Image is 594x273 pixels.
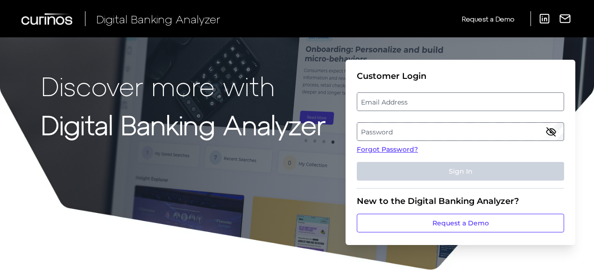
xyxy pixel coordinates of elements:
[357,71,564,81] div: Customer Login
[357,214,564,232] a: Request a Demo
[357,145,564,154] a: Forgot Password?
[462,11,514,27] a: Request a Demo
[357,123,563,140] label: Password
[41,71,325,100] p: Discover more with
[357,93,563,110] label: Email Address
[357,162,564,181] button: Sign In
[41,109,325,140] strong: Digital Banking Analyzer
[462,15,514,23] span: Request a Demo
[21,13,74,25] img: Curinos
[96,12,220,26] span: Digital Banking Analyzer
[357,196,564,206] div: New to the Digital Banking Analyzer?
